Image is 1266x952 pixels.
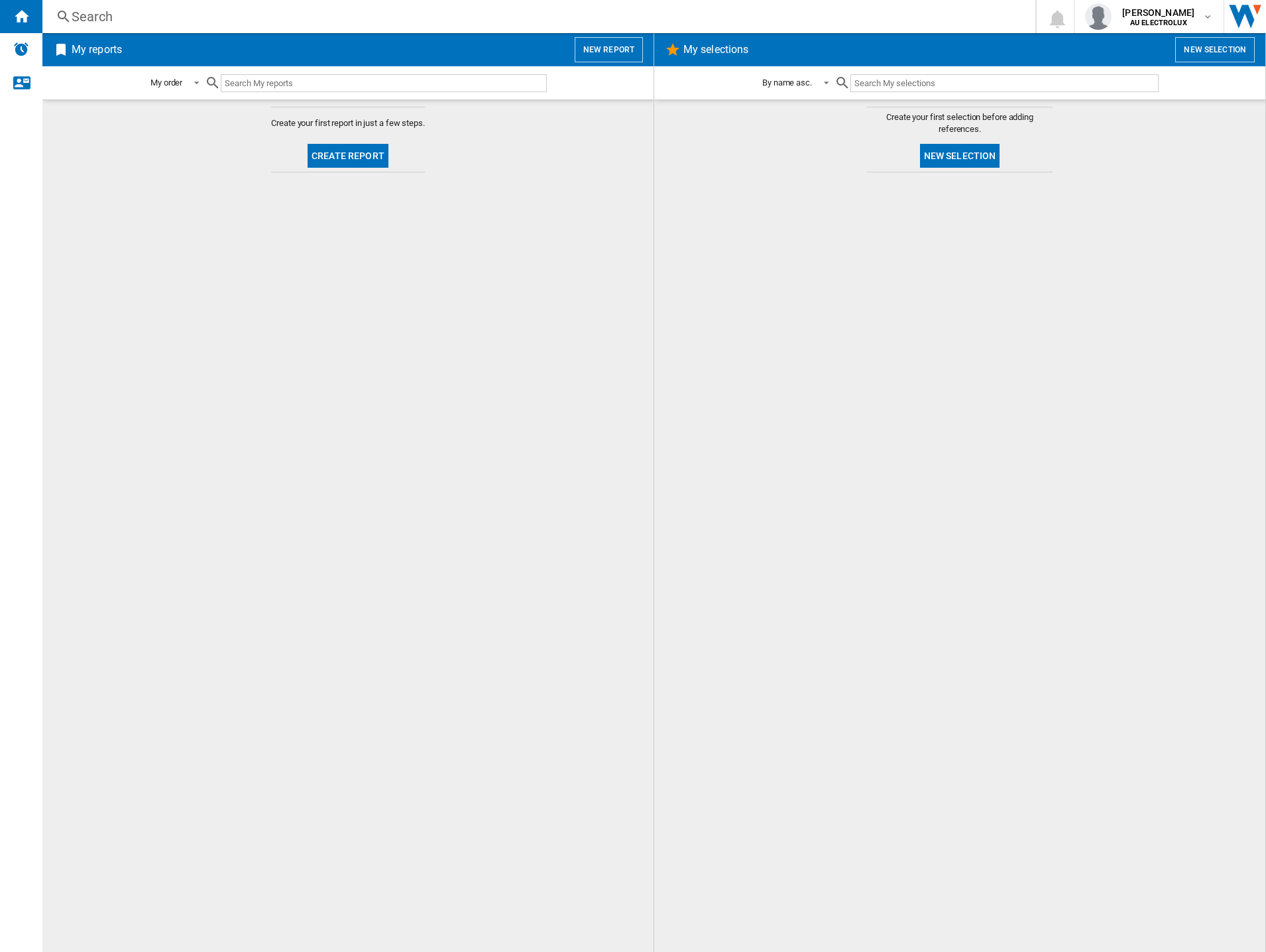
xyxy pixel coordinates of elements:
[850,74,1159,92] input: Search My selections
[920,144,1000,168] button: New selection
[575,37,643,62] button: New report
[221,74,547,92] input: Search My reports
[1122,6,1194,19] span: [PERSON_NAME]
[1175,37,1255,62] button: New selection
[308,144,388,168] button: Create report
[1130,19,1187,27] b: AU ELECTROLUX
[681,37,751,62] h2: My selections
[1085,3,1112,30] img: profile.jpg
[150,78,182,88] div: My order
[867,111,1053,135] span: Create your first selection before adding references.
[271,117,425,129] span: Create your first report in just a few steps.
[69,37,125,62] h2: My reports
[762,78,812,88] div: By name asc.
[13,41,29,57] img: alerts-logo.svg
[72,7,1001,26] div: Search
